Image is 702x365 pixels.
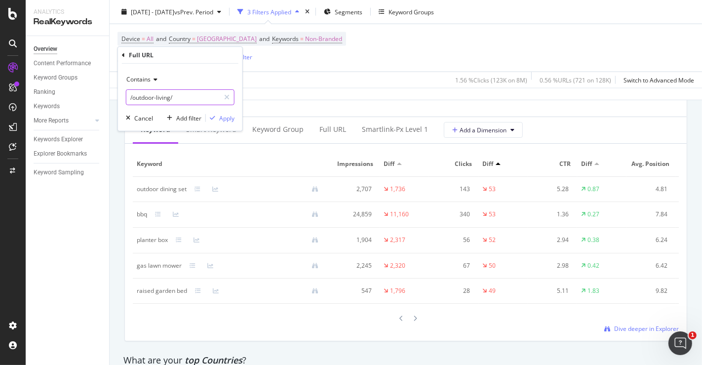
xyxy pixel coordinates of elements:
div: 4.81 [630,185,668,194]
div: smartlink-px Level 1 [362,124,428,134]
span: Country [169,35,191,43]
div: 1,796 [390,286,405,295]
div: 0.27 [587,210,599,219]
iframe: Intercom live chat [668,331,692,355]
div: 11,160 [390,210,409,219]
div: 0.42 [587,261,599,270]
span: Impressions [334,160,373,168]
div: Keywords [34,101,60,112]
span: vs Prev. Period [174,7,213,16]
div: times [303,7,312,17]
button: Add filter [163,113,201,123]
div: Explorer Bookmarks [34,149,87,159]
div: 547 [334,286,372,295]
span: = [142,35,145,43]
div: 0.38 [587,236,599,244]
div: Apply [219,114,234,122]
span: All [147,32,154,46]
div: More Reports [34,116,69,126]
a: Keywords [34,101,102,112]
div: 6.42 [630,261,668,270]
div: 28 [433,286,470,295]
button: Add a Dimension [444,122,523,138]
div: Switch to Advanced Mode [624,76,694,84]
div: 2,320 [390,261,405,270]
span: [DATE] - [DATE] [131,7,174,16]
span: = [300,35,304,43]
span: and [156,35,166,43]
div: RealKeywords [34,16,101,28]
button: Apply [206,113,234,123]
div: 143 [433,185,470,194]
button: Switch to Advanced Mode [620,72,694,88]
button: 3 Filters Applied [234,4,303,20]
div: Keyword Sampling [34,167,84,178]
span: Add a Dimension [452,126,507,134]
div: 67 [433,261,470,270]
div: 5.11 [532,286,569,295]
div: 2.94 [532,236,569,244]
span: and [259,35,270,43]
a: Explorer Bookmarks [34,149,102,159]
button: Cancel [122,113,153,123]
div: Full URL [129,51,154,59]
div: 0.87 [587,185,599,194]
a: Dive deeper in Explorer [604,324,679,333]
div: Ranking [34,87,55,97]
div: 50 [489,261,496,270]
span: Diff [384,160,394,168]
div: Full URL [319,124,346,134]
div: Overview [34,44,57,54]
div: 1.36 [532,210,569,219]
span: CTR [532,160,571,168]
span: Contains [126,75,151,83]
div: raised garden bed [137,286,187,295]
div: 0.56 % URLs ( 721 on 128K ) [540,76,611,84]
div: Add filter [176,114,201,122]
a: Keyword Sampling [34,167,102,178]
div: Content Performance [34,58,91,69]
div: bbq [137,210,147,219]
a: Content Performance [34,58,102,69]
div: Keyword Groups [34,73,78,83]
div: 1.83 [587,286,599,295]
span: = [192,35,195,43]
div: 1.56 % Clicks ( 123K on 8M ) [455,76,527,84]
div: Cancel [134,114,153,122]
button: Keyword Groups [375,4,438,20]
div: Keyword Groups [389,7,434,16]
span: Keyword [137,160,324,168]
div: Analytics [34,8,101,16]
div: 1,904 [334,236,372,244]
a: Overview [34,44,102,54]
div: 9.82 [630,286,668,295]
span: Keywords [272,35,299,43]
span: Dive deeper in Explorer [614,324,679,333]
div: 2,245 [334,261,372,270]
a: Keyword Groups [34,73,102,83]
span: Non-Branded [305,32,342,46]
div: Keyword Group [252,124,304,134]
span: Device [121,35,140,43]
div: 52 [489,236,496,244]
div: 5.28 [532,185,569,194]
button: [DATE] - [DATE]vsPrev. Period [117,4,225,20]
span: [GEOGRAPHIC_DATA] [197,32,257,46]
div: 53 [489,210,496,219]
div: 49 [489,286,496,295]
div: planter box [137,236,168,244]
div: 3 Filters Applied [247,7,291,16]
span: Diff [482,160,493,168]
div: Keywords Explorer [34,134,83,145]
div: 2,707 [334,185,372,194]
span: Diff [581,160,592,168]
div: 2,317 [390,236,405,244]
div: outdoor dining set [137,185,187,194]
button: Segments [320,4,366,20]
a: Ranking [34,87,102,97]
span: Segments [335,7,362,16]
div: 56 [433,236,470,244]
span: Avg. Position [630,160,669,168]
div: 1,736 [390,185,405,194]
span: 1 [689,331,697,339]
